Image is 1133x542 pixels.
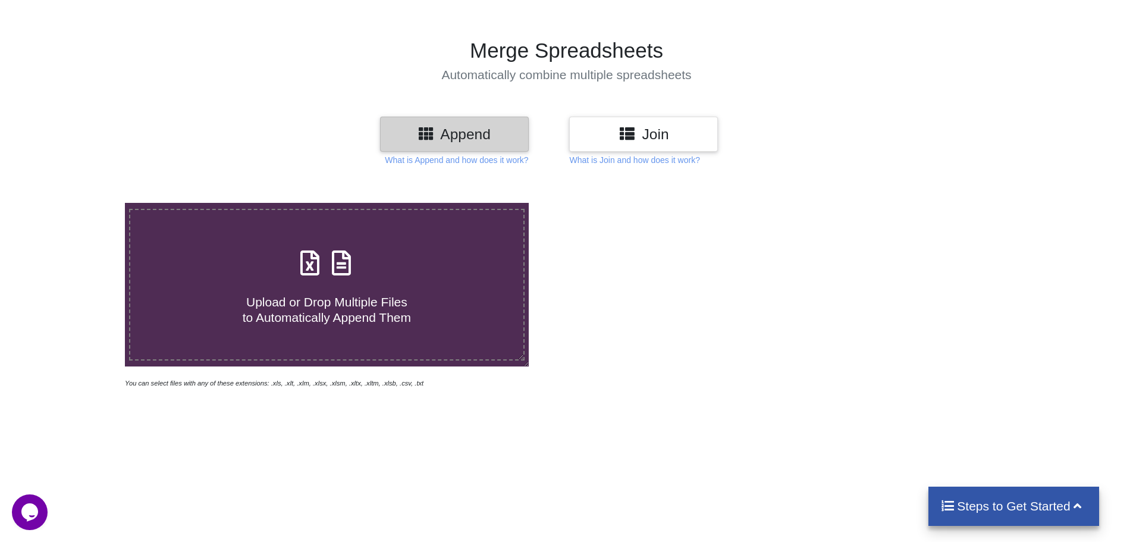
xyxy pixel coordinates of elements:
[125,380,423,387] i: You can select files with any of these extensions: .xls, .xlt, .xlm, .xlsx, .xlsm, .xltx, .xltm, ...
[385,154,528,166] p: What is Append and how does it work?
[243,295,411,324] span: Upload or Drop Multiple Files to Automatically Append Them
[578,126,709,143] h3: Join
[12,494,50,530] iframe: chat widget
[569,154,699,166] p: What is Join and how does it work?
[940,499,1087,513] h4: Steps to Get Started
[389,126,520,143] h3: Append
